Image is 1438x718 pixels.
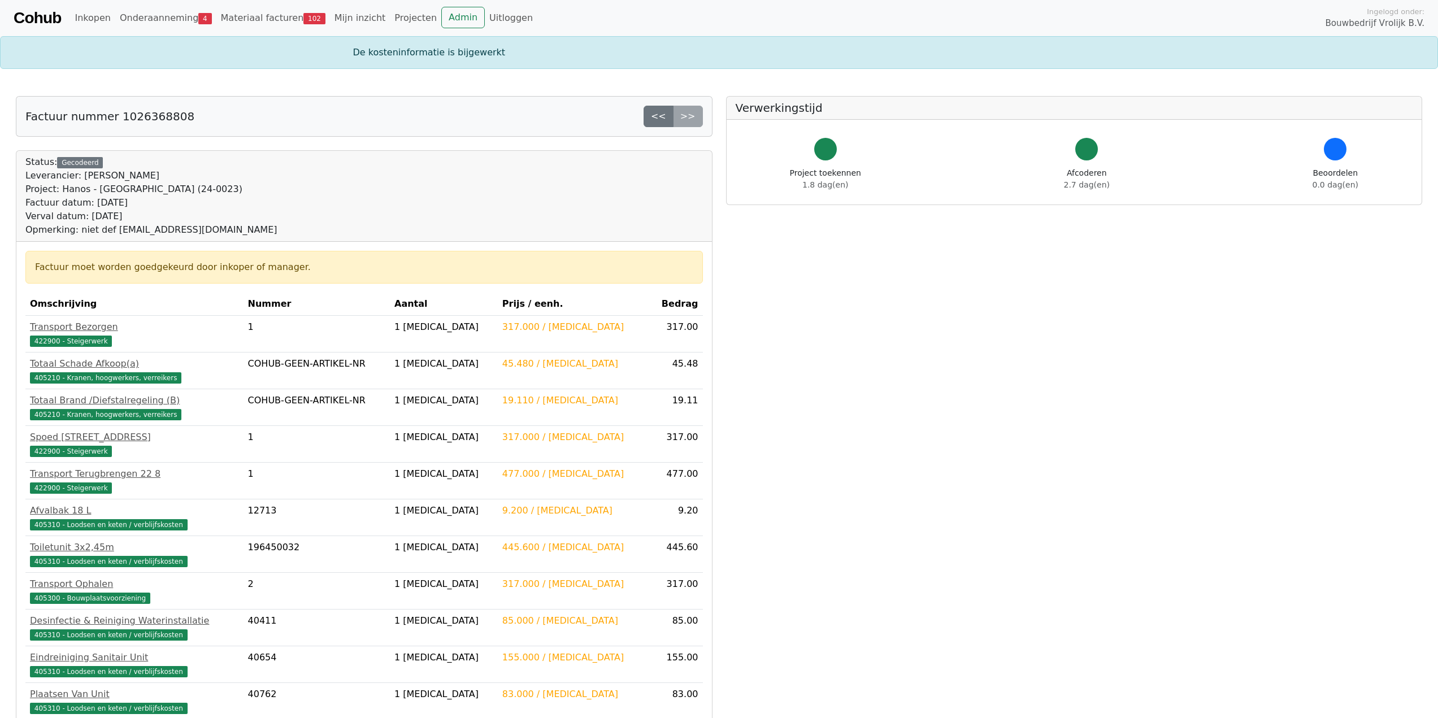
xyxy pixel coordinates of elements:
span: 4 [198,13,211,24]
span: 405210 - Kranen, hoogwerkers, verreikers [30,409,181,420]
div: 1 [MEDICAL_DATA] [394,394,493,407]
div: Afvalbak 18 L [30,504,239,517]
td: 196450032 [244,536,390,573]
a: Spoed [STREET_ADDRESS]422900 - Steigerwerk [30,430,239,458]
td: COHUB-GEEN-ARTIKEL-NR [244,353,390,389]
span: Ingelogd onder: [1367,6,1424,17]
a: Afvalbak 18 L405310 - Loodsen en keten / verblijfskosten [30,504,239,531]
th: Omschrijving [25,293,244,316]
span: 102 [303,13,325,24]
span: 405210 - Kranen, hoogwerkers, verreikers [30,372,181,384]
div: 1 [MEDICAL_DATA] [394,504,493,517]
div: Beoordelen [1313,167,1358,191]
a: Transport Bezorgen422900 - Steigerwerk [30,320,239,347]
td: 1 [244,316,390,353]
div: Opmerking: niet def [EMAIL_ADDRESS][DOMAIN_NAME] [25,223,277,237]
div: Totaal Schade Afkoop(a) [30,357,239,371]
a: Desinfectie & Reiniging Waterinstallatie405310 - Loodsen en keten / verblijfskosten [30,614,239,641]
div: 445.600 / [MEDICAL_DATA] [502,541,645,554]
span: Bouwbedrijf Vrolijk B.V. [1325,17,1424,30]
th: Prijs / eenh. [498,293,649,316]
div: Transport Terugbrengen 22 8 [30,467,239,481]
div: 9.200 / [MEDICAL_DATA] [502,504,645,517]
a: Admin [441,7,485,28]
a: Plaatsen Van Unit405310 - Loodsen en keten / verblijfskosten [30,687,239,715]
div: 1 [MEDICAL_DATA] [394,687,493,701]
div: Plaatsen Van Unit [30,687,239,701]
td: 1 [244,426,390,463]
h5: Factuur nummer 1026368808 [25,110,194,123]
div: Toiletunit 3x2,45m [30,541,239,554]
span: 1.8 dag(en) [802,180,848,189]
div: Project: Hanos - [GEOGRAPHIC_DATA] (24-0023) [25,182,277,196]
span: 405310 - Loodsen en keten / verblijfskosten [30,519,188,530]
td: 2 [244,573,390,610]
div: 1 [MEDICAL_DATA] [394,320,493,334]
th: Bedrag [649,293,702,316]
div: Status: [25,155,277,237]
div: Verval datum: [DATE] [25,210,277,223]
th: Nummer [244,293,390,316]
th: Aantal [390,293,498,316]
h5: Verwerkingstijd [736,101,1413,115]
span: 422900 - Steigerwerk [30,336,112,347]
a: Totaal Brand /Diefstalregeling (B)405210 - Kranen, hoogwerkers, verreikers [30,394,239,421]
div: Factuur datum: [DATE] [25,196,277,210]
div: 1 [MEDICAL_DATA] [394,651,493,664]
div: Gecodeerd [57,157,103,168]
div: Transport Ophalen [30,577,239,591]
td: 40654 [244,646,390,683]
div: 1 [MEDICAL_DATA] [394,614,493,628]
span: 405310 - Loodsen en keten / verblijfskosten [30,556,188,567]
span: 405310 - Loodsen en keten / verblijfskosten [30,666,188,677]
div: Leverancier: [PERSON_NAME] [25,169,277,182]
span: 405310 - Loodsen en keten / verblijfskosten [30,703,188,714]
div: Desinfectie & Reiniging Waterinstallatie [30,614,239,628]
td: 12713 [244,499,390,536]
a: Toiletunit 3x2,45m405310 - Loodsen en keten / verblijfskosten [30,541,239,568]
div: 477.000 / [MEDICAL_DATA] [502,467,645,481]
td: 317.00 [649,426,702,463]
td: 40411 [244,610,390,646]
div: 85.000 / [MEDICAL_DATA] [502,614,645,628]
span: 0.0 dag(en) [1313,180,1358,189]
div: 317.000 / [MEDICAL_DATA] [502,430,645,444]
a: Transport Ophalen405300 - Bouwplaatsvoorziening [30,577,239,604]
div: 45.480 / [MEDICAL_DATA] [502,357,645,371]
div: Totaal Brand /Diefstalregeling (B) [30,394,239,407]
td: 9.20 [649,499,702,536]
a: Projecten [390,7,441,29]
a: Transport Terugbrengen 22 8422900 - Steigerwerk [30,467,239,494]
div: 155.000 / [MEDICAL_DATA] [502,651,645,664]
td: 19.11 [649,389,702,426]
span: 422900 - Steigerwerk [30,482,112,494]
span: 422900 - Steigerwerk [30,446,112,457]
div: 317.000 / [MEDICAL_DATA] [502,320,645,334]
a: Materiaal facturen102 [216,7,330,29]
div: Afcoderen [1064,167,1110,191]
td: 85.00 [649,610,702,646]
a: Inkopen [70,7,115,29]
td: 317.00 [649,573,702,610]
div: Spoed [STREET_ADDRESS] [30,430,239,444]
td: 1 [244,463,390,499]
div: 83.000 / [MEDICAL_DATA] [502,687,645,701]
div: 1 [MEDICAL_DATA] [394,467,493,481]
div: Project toekennen [790,167,861,191]
div: Factuur moet worden goedgekeurd door inkoper of manager. [35,260,693,274]
span: 405300 - Bouwplaatsvoorziening [30,593,150,604]
div: 19.110 / [MEDICAL_DATA] [502,394,645,407]
div: 317.000 / [MEDICAL_DATA] [502,577,645,591]
a: Cohub [14,5,61,32]
div: 1 [MEDICAL_DATA] [394,430,493,444]
td: COHUB-GEEN-ARTIKEL-NR [244,389,390,426]
td: 45.48 [649,353,702,389]
div: 1 [MEDICAL_DATA] [394,357,493,371]
a: << [644,106,674,127]
div: Transport Bezorgen [30,320,239,334]
a: Eindreiniging Sanitair Unit405310 - Loodsen en keten / verblijfskosten [30,651,239,678]
td: 155.00 [649,646,702,683]
td: 445.60 [649,536,702,573]
a: Onderaanneming4 [115,7,216,29]
div: 1 [MEDICAL_DATA] [394,541,493,554]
